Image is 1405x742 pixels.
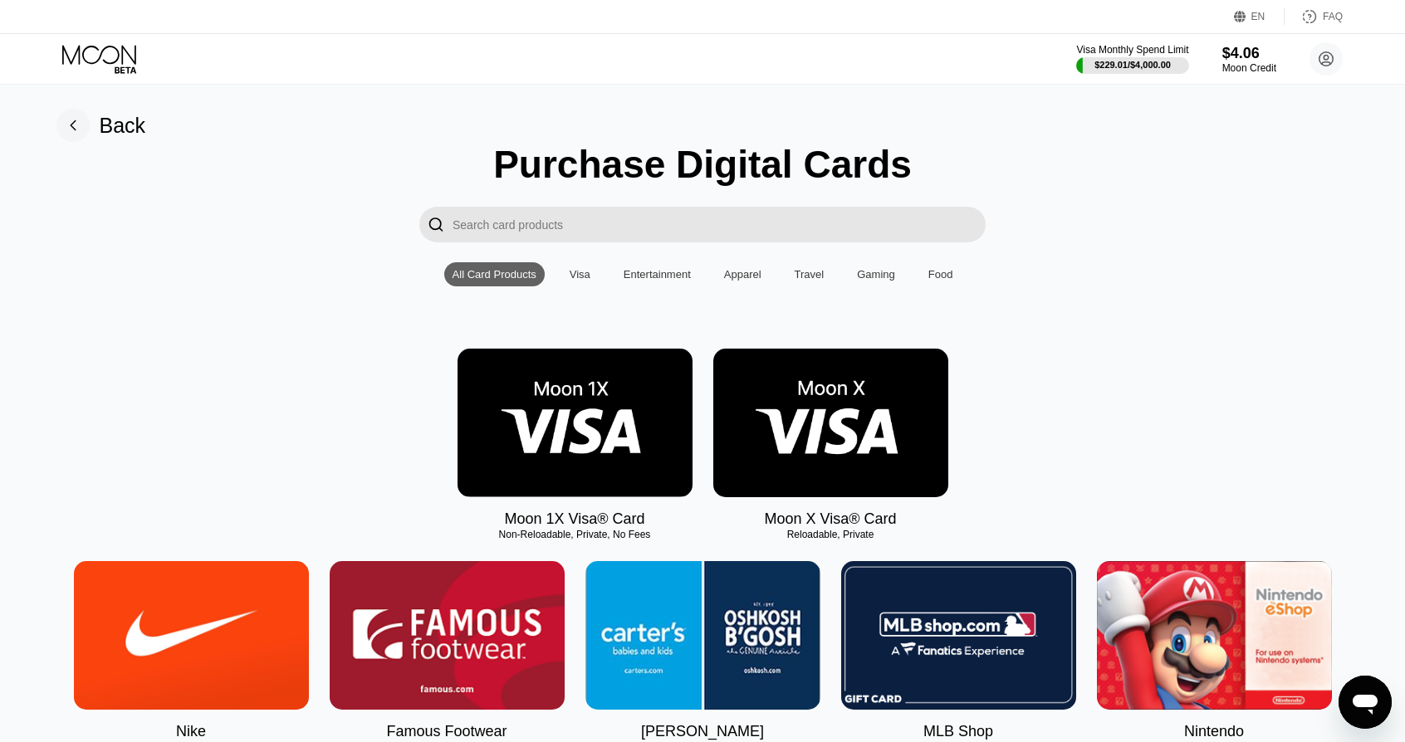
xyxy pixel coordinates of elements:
div: $4.06Moon Credit [1222,45,1276,74]
div: Back [56,109,146,142]
div: Non-Reloadable, Private, No Fees [458,529,693,540]
iframe: 启动消息传送窗口的按钮 [1339,676,1392,729]
div: All Card Products [444,262,545,286]
div: EN [1234,8,1285,25]
div: Visa [570,268,590,281]
div: Travel [795,268,825,281]
div: FAQ [1323,11,1343,22]
div: Food [928,268,953,281]
div: Gaming [849,262,903,286]
div: FAQ [1285,8,1343,25]
div: Moon X Visa® Card [764,510,896,528]
input: Search card products [453,207,986,242]
div: Visa Monthly Spend Limit$229.01/$4,000.00 [1076,44,1188,74]
div: MLB Shop [923,723,993,740]
div: Travel [786,262,833,286]
div: Gaming [857,268,895,281]
div: Apparel [716,262,770,286]
div: Apparel [724,268,761,281]
div: Back [100,114,146,138]
div: Nintendo [1184,723,1244,740]
div: [PERSON_NAME] [641,723,764,740]
div: Entertainment [624,268,691,281]
div: All Card Products [453,268,536,281]
div: Visa [561,262,599,286]
div: Moon Credit [1222,62,1276,74]
div:  [419,207,453,242]
div: Nike [176,723,206,740]
div: EN [1251,11,1265,22]
div: Food [920,262,962,286]
div: Moon 1X Visa® Card [504,510,644,528]
div: Purchase Digital Cards [493,142,912,187]
div:  [428,215,444,234]
div: Entertainment [615,262,699,286]
div: $229.01 / $4,000.00 [1094,60,1171,70]
div: Visa Monthly Spend Limit [1076,44,1188,56]
div: Famous Footwear [386,723,507,740]
div: $4.06 [1222,45,1276,62]
div: Reloadable, Private [713,529,948,540]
